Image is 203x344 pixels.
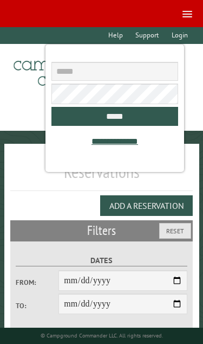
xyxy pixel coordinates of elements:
button: Add a Reservation [100,195,193,216]
h1: Reservations [10,161,193,191]
a: Support [130,27,164,44]
label: Dates [16,254,187,267]
img: Campground Commander [10,48,146,91]
a: Help [103,27,128,44]
h2: Filters [10,220,193,241]
button: Reset [159,223,191,239]
label: To: [16,301,58,311]
label: From: [16,277,58,288]
a: Login [166,27,193,44]
small: © Campground Commander LLC. All rights reserved. [41,332,163,339]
